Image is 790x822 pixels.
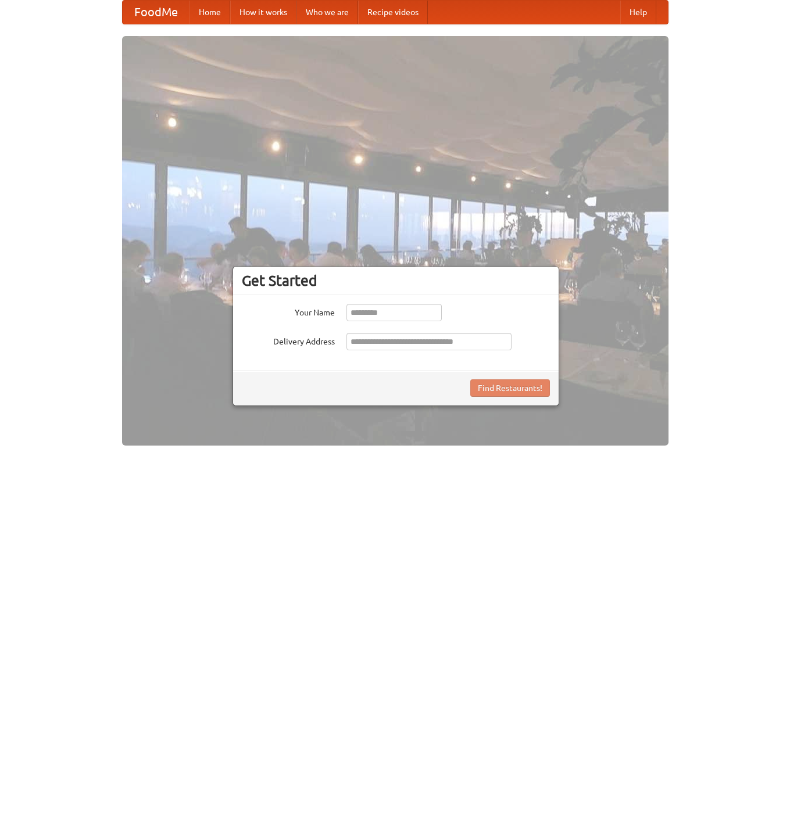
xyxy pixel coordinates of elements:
[190,1,230,24] a: Home
[358,1,428,24] a: Recipe videos
[123,1,190,24] a: FoodMe
[470,379,550,397] button: Find Restaurants!
[296,1,358,24] a: Who we are
[242,333,335,347] label: Delivery Address
[242,304,335,318] label: Your Name
[230,1,296,24] a: How it works
[242,272,550,289] h3: Get Started
[620,1,656,24] a: Help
